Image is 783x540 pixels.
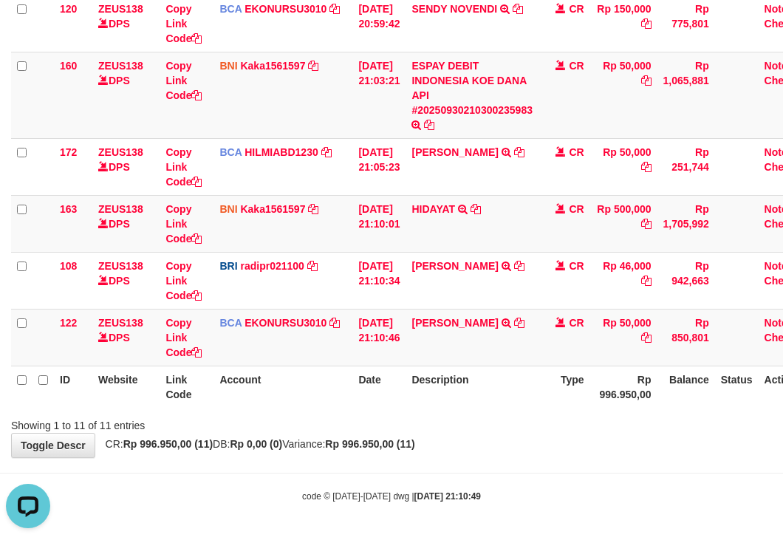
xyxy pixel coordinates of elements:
[514,317,524,329] a: Copy MUHAMMAD FACHMI to clipboard
[219,146,242,158] span: BCA
[641,332,652,344] a: Copy Rp 50,000 to clipboard
[590,52,657,138] td: Rp 50,000
[54,366,92,408] th: ID
[321,146,332,158] a: Copy HILMIABD1230 to clipboard
[308,60,318,72] a: Copy Kaka1561597 to clipboard
[657,138,715,195] td: Rp 251,744
[11,433,95,458] a: Toggle Descr
[414,491,481,502] strong: [DATE] 21:10:49
[219,260,237,272] span: BRI
[165,60,202,101] a: Copy Link Code
[302,491,481,502] small: code © [DATE]-[DATE] dwg |
[245,317,326,329] a: EKONURSU3010
[657,309,715,366] td: Rp 850,801
[92,309,160,366] td: DPS
[538,366,590,408] th: Type
[308,203,318,215] a: Copy Kaka1561597 to clipboard
[411,3,497,15] a: SENDY NOVENDI
[352,252,406,309] td: [DATE] 21:10:34
[590,309,657,366] td: Rp 50,000
[123,438,213,450] strong: Rp 996.950,00 (11)
[325,438,414,450] strong: Rp 996.950,00 (11)
[641,75,652,86] a: Copy Rp 50,000 to clipboard
[641,218,652,230] a: Copy Rp 500,000 to clipboard
[98,146,143,158] a: ZEUS138
[165,260,202,301] a: Copy Link Code
[230,438,282,450] strong: Rp 0,00 (0)
[245,3,326,15] a: EKONURSU3010
[165,3,202,44] a: Copy Link Code
[329,3,340,15] a: Copy EKONURSU3010 to clipboard
[98,260,143,272] a: ZEUS138
[471,203,481,215] a: Copy HIDAYAT to clipboard
[60,146,77,158] span: 172
[590,252,657,309] td: Rp 46,000
[240,60,305,72] a: Kaka1561597
[60,317,77,329] span: 122
[165,203,202,245] a: Copy Link Code
[60,3,77,15] span: 120
[411,60,533,116] a: ESPAY DEBIT INDONESIA KOE DANA API #20250930210300235983
[329,317,340,329] a: Copy EKONURSU3010 to clipboard
[98,203,143,215] a: ZEUS138
[657,195,715,252] td: Rp 1,705,992
[219,317,242,329] span: BCA
[641,161,652,173] a: Copy Rp 50,000 to clipboard
[6,6,50,50] button: Open LiveChat chat widget
[160,366,213,408] th: Link Code
[569,60,584,72] span: CR
[307,260,318,272] a: Copy radipr021100 to clipboard
[98,317,143,329] a: ZEUS138
[60,60,77,72] span: 160
[411,146,498,158] a: [PERSON_NAME]
[60,203,77,215] span: 163
[411,203,455,215] a: HIDAYAT
[569,146,584,158] span: CR
[514,146,524,158] a: Copy DIDI MULYADI to clipboard
[352,366,406,408] th: Date
[657,366,715,408] th: Balance
[513,3,523,15] a: Copy SENDY NOVENDI to clipboard
[569,203,584,215] span: CR
[352,309,406,366] td: [DATE] 21:10:46
[411,317,498,329] a: [PERSON_NAME]
[424,119,434,131] a: Copy ESPAY DEBIT INDONESIA KOE DANA API #20250930210300235983 to clipboard
[240,260,304,272] a: radipr021100
[219,3,242,15] span: BCA
[641,18,652,30] a: Copy Rp 150,000 to clipboard
[641,275,652,287] a: Copy Rp 46,000 to clipboard
[352,52,406,138] td: [DATE] 21:03:21
[569,260,584,272] span: CR
[92,52,160,138] td: DPS
[98,3,143,15] a: ZEUS138
[60,260,77,272] span: 108
[657,252,715,309] td: Rp 942,663
[352,195,406,252] td: [DATE] 21:10:01
[569,317,584,329] span: CR
[92,195,160,252] td: DPS
[92,138,160,195] td: DPS
[98,438,415,450] span: CR: DB: Variance:
[240,203,305,215] a: Kaka1561597
[715,366,759,408] th: Status
[590,366,657,408] th: Rp 996.950,00
[569,3,584,15] span: CR
[165,146,202,188] a: Copy Link Code
[406,366,538,408] th: Description
[219,203,237,215] span: BNI
[165,317,202,358] a: Copy Link Code
[219,60,237,72] span: BNI
[514,260,524,272] a: Copy DANA HIDWANSOPIAN to clipboard
[352,138,406,195] td: [DATE] 21:05:23
[590,138,657,195] td: Rp 50,000
[590,195,657,252] td: Rp 500,000
[213,366,352,408] th: Account
[245,146,318,158] a: HILMIABD1230
[92,252,160,309] td: DPS
[98,60,143,72] a: ZEUS138
[92,366,160,408] th: Website
[657,52,715,138] td: Rp 1,065,881
[411,260,498,272] a: [PERSON_NAME]
[11,412,315,433] div: Showing 1 to 11 of 11 entries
